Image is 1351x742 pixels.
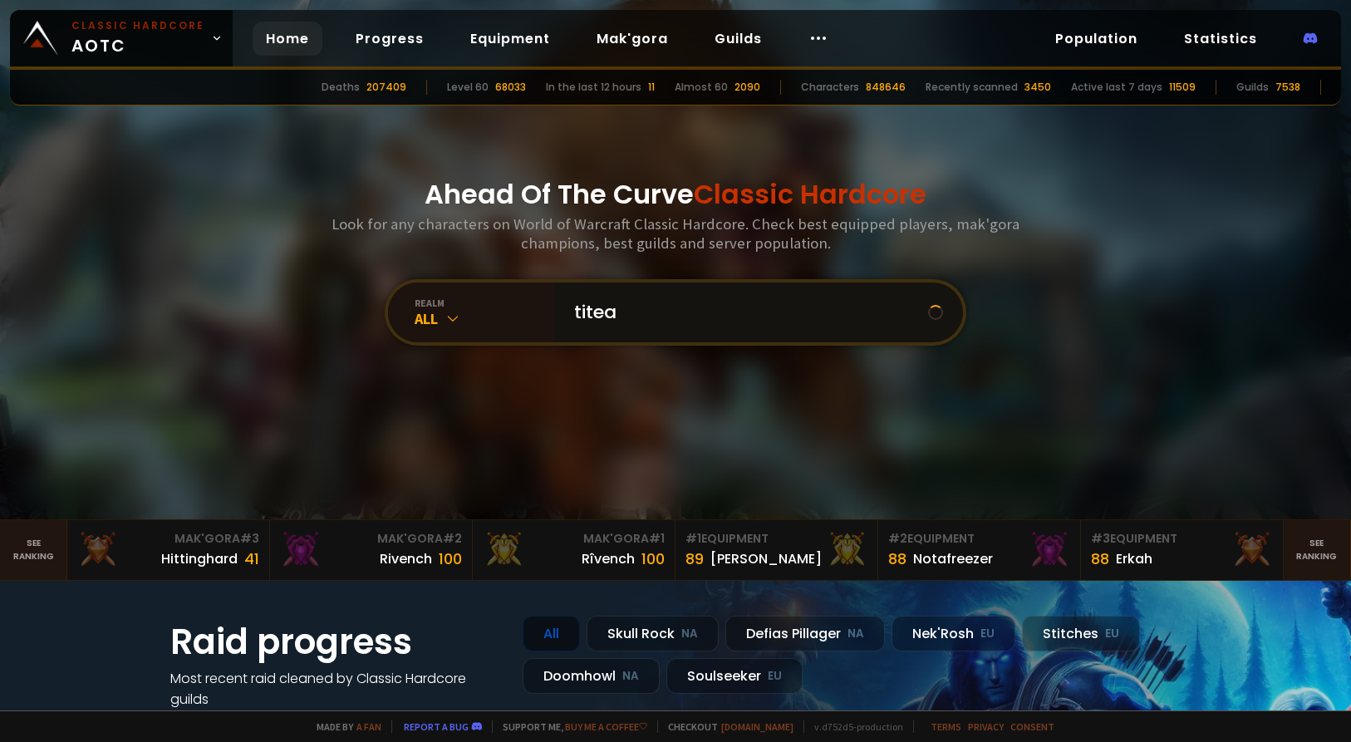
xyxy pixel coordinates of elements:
[675,520,878,580] a: #1Equipment89[PERSON_NAME]
[685,530,867,548] div: Equipment
[1071,80,1162,95] div: Active last 7 days
[1024,80,1051,95] div: 3450
[768,668,782,685] small: EU
[721,720,793,733] a: [DOMAIN_NAME]
[888,530,907,547] span: # 2
[564,283,928,342] input: Search a character...
[270,520,473,580] a: Mak'Gora#2Rivench100
[366,80,406,95] div: 207409
[67,520,270,580] a: Mak'Gora#3Hittinghard41
[71,18,204,33] small: Classic Hardcore
[280,530,462,548] div: Mak'Gora
[657,720,793,733] span: Checkout
[710,548,822,569] div: [PERSON_NAME]
[1284,520,1351,580] a: Seeranking
[878,520,1081,580] a: #2Equipment88Notafreezer
[968,720,1004,733] a: Privacy
[1091,530,1273,548] div: Equipment
[356,720,381,733] a: a fan
[161,548,238,569] div: Hittinghard
[565,720,647,733] a: Buy me a coffee
[483,530,665,548] div: Mak'Gora
[803,720,903,733] span: v. d752d5 - production
[666,658,803,694] div: Soulseeker
[492,720,647,733] span: Support me,
[170,616,503,668] h1: Raid progress
[582,548,635,569] div: Rîvench
[694,175,926,213] span: Classic Hardcore
[380,548,432,569] div: Rivench
[587,616,719,651] div: Skull Rock
[325,214,1026,253] h3: Look for any characters on World of Warcraft Classic Hardcore. Check best equipped players, mak'g...
[1116,548,1152,569] div: Erkah
[622,668,639,685] small: NA
[681,626,698,642] small: NA
[1081,520,1284,580] a: #3Equipment88Erkah
[71,18,204,58] span: AOTC
[1236,80,1269,95] div: Guilds
[253,22,322,56] a: Home
[888,548,906,570] div: 88
[415,309,554,328] div: All
[457,22,563,56] a: Equipment
[892,616,1015,651] div: Nek'Rosh
[701,22,775,56] a: Guilds
[1010,720,1054,733] a: Consent
[77,530,259,548] div: Mak'Gora
[734,80,760,95] div: 2090
[888,530,1070,548] div: Equipment
[443,530,462,547] span: # 2
[913,548,993,569] div: Notafreezer
[1105,626,1119,642] small: EU
[10,10,233,66] a: Classic HardcoreAOTC
[675,80,728,95] div: Almost 60
[307,720,381,733] span: Made by
[847,626,864,642] small: NA
[931,720,961,733] a: Terms
[447,80,489,95] div: Level 60
[439,548,462,570] div: 100
[495,80,526,95] div: 68033
[342,22,437,56] a: Progress
[170,668,503,710] h4: Most recent raid cleaned by Classic Hardcore guilds
[240,530,259,547] span: # 3
[1042,22,1151,56] a: Population
[546,80,641,95] div: In the last 12 hours
[415,297,554,309] div: realm
[322,80,360,95] div: Deaths
[425,174,926,214] h1: Ahead Of The Curve
[980,626,995,642] small: EU
[1171,22,1270,56] a: Statistics
[1091,530,1110,547] span: # 3
[685,530,701,547] span: # 1
[648,80,655,95] div: 11
[866,80,906,95] div: 848646
[583,22,681,56] a: Mak'gora
[1169,80,1196,95] div: 11509
[244,548,259,570] div: 41
[725,616,885,651] div: Defias Pillager
[1022,616,1140,651] div: Stitches
[649,530,665,547] span: # 1
[473,520,675,580] a: Mak'Gora#1Rîvench100
[1091,548,1109,570] div: 88
[685,548,704,570] div: 89
[926,80,1018,95] div: Recently scanned
[1275,80,1300,95] div: 7538
[641,548,665,570] div: 100
[523,658,660,694] div: Doomhowl
[523,616,580,651] div: All
[801,80,859,95] div: Characters
[404,720,469,733] a: Report a bug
